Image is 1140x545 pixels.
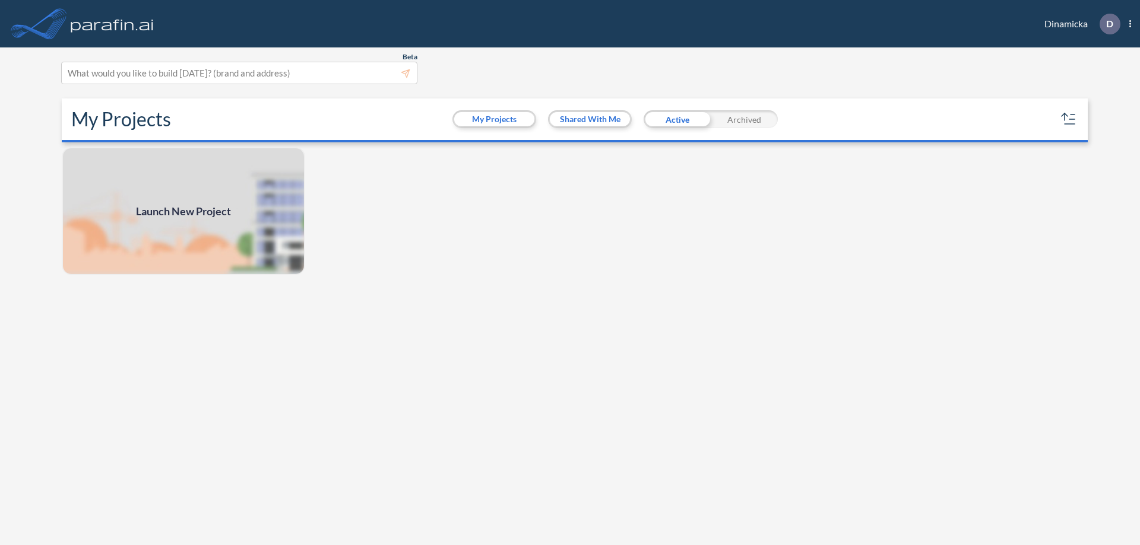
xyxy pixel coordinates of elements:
[550,112,630,126] button: Shared With Me
[403,52,417,62] span: Beta
[136,203,231,219] span: Launch New Project
[1027,14,1131,34] div: Dinamicka
[71,108,171,130] h2: My Projects
[1106,18,1113,29] p: D
[1059,110,1078,129] button: sort
[711,110,778,128] div: Archived
[454,112,534,126] button: My Projects
[62,147,305,275] a: Launch New Project
[644,110,711,128] div: Active
[62,147,305,275] img: add
[68,12,156,36] img: logo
